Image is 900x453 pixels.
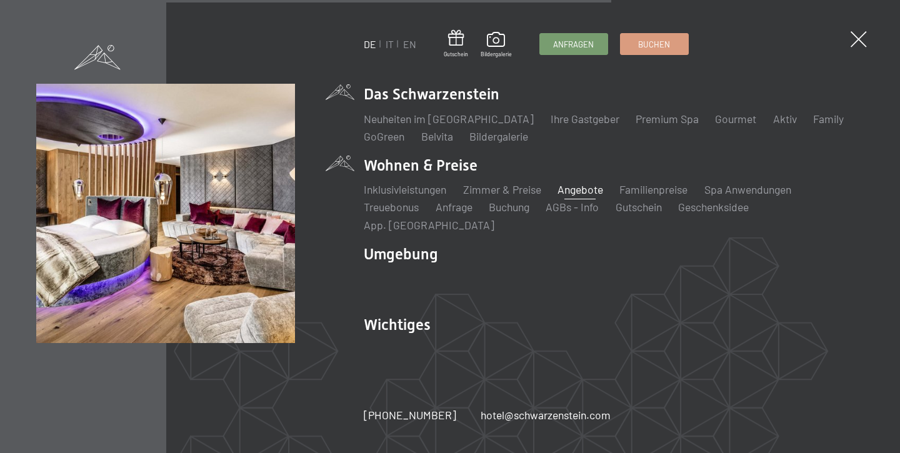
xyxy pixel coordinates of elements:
a: Familienpreise [619,182,687,196]
a: Gutschein [616,200,662,214]
a: Spa Anwendungen [704,182,791,196]
span: Buchen [638,39,670,50]
span: Bildergalerie [481,51,512,58]
a: GoGreen [364,129,404,143]
a: Buchung [489,200,529,214]
a: AGBs - Info [546,200,599,214]
a: [PHONE_NUMBER] [364,407,456,423]
a: Anfragen [540,34,607,54]
span: [PHONE_NUMBER] [364,408,456,422]
a: Anfrage [436,200,472,214]
a: Inklusivleistungen [364,182,446,196]
a: DE [364,38,376,50]
a: Bildergalerie [469,129,528,143]
a: Gutschein [444,30,468,58]
a: App. [GEOGRAPHIC_DATA] [364,218,494,232]
a: Premium Spa [636,112,699,126]
a: Geschenksidee [678,200,749,214]
span: Anfragen [553,39,594,50]
a: Neuheiten im [GEOGRAPHIC_DATA] [364,112,534,126]
a: Buchen [621,34,688,54]
a: hotel@schwarzenstein.com [481,407,611,423]
a: Treuebonus [364,200,419,214]
span: Gutschein [444,51,468,58]
a: Ihre Gastgeber [551,112,619,126]
a: Belvita [421,129,453,143]
a: IT [386,38,394,50]
a: Bildergalerie [481,32,512,58]
a: Zimmer & Preise [463,182,541,196]
a: Gourmet [715,112,756,126]
a: EN [403,38,416,50]
a: Angebote [557,182,603,196]
a: Aktiv [773,112,797,126]
a: Family [813,112,844,126]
